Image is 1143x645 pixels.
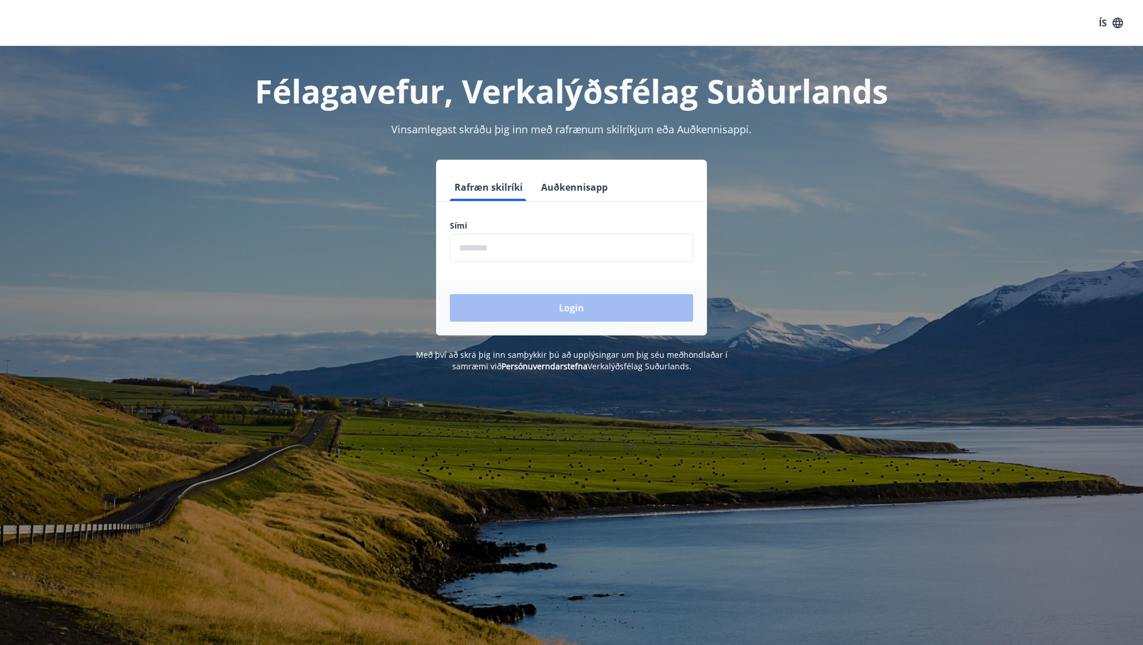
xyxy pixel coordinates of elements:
[501,361,588,372] a: Persónuverndarstefna
[536,173,612,201] button: Auðkennisapp
[391,122,752,136] span: Vinsamlegast skráðu þig inn með rafrænum skilríkjum eða Auðkennisappi.
[450,173,527,201] button: Rafræn skilríki
[172,69,971,113] h1: Félagavefur, Verkalýðsfélag Suðurlands
[416,349,728,372] span: Með því að skrá þig inn samþykkir þú að upplýsingar um þig séu meðhöndlaðar í samræmi við Verkalý...
[450,220,693,231] label: Sími
[1093,13,1129,33] button: ÍS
